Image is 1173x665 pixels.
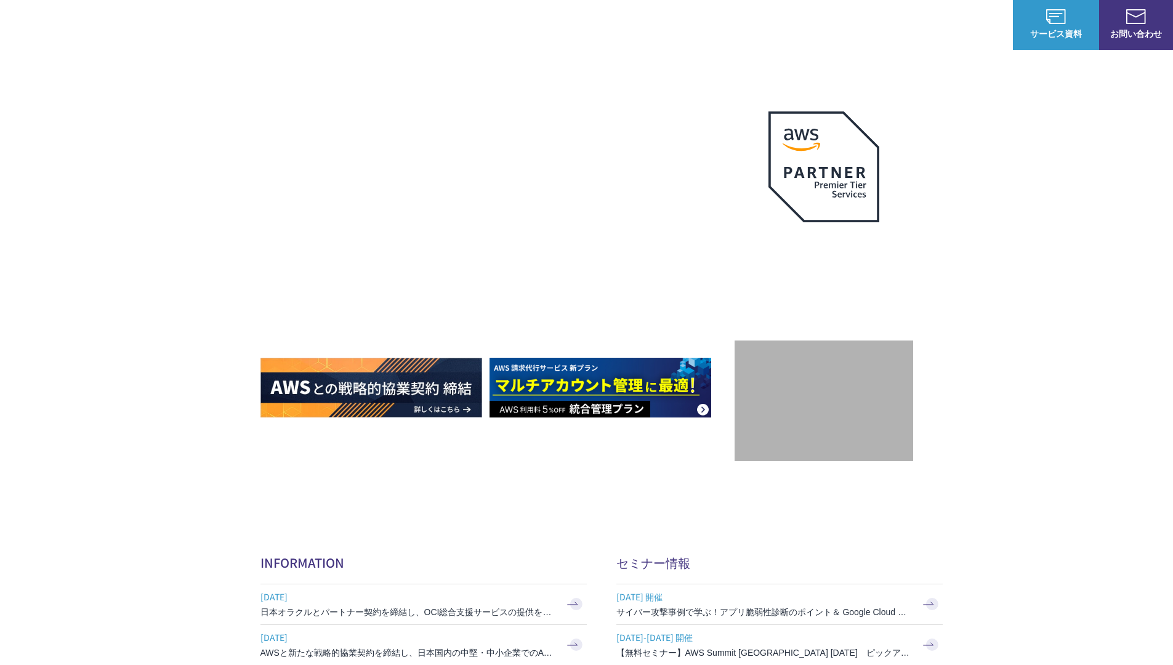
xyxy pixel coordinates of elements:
[260,625,587,665] a: [DATE] AWSと新たな戦略的協業契約を締結し、日本国内の中堅・中小企業でのAWS活用を加速
[966,18,1001,31] a: ログイン
[616,628,912,647] span: [DATE]-[DATE] 開催
[616,584,943,624] a: [DATE] 開催 サイバー攻撃事例で学ぶ！アプリ脆弱性診断のポイント＆ Google Cloud セキュリティ対策
[260,358,482,417] img: AWSとの戦略的協業契約 締結
[836,18,870,31] a: 導入事例
[616,606,912,618] h3: サイバー攻撃事例で学ぶ！アプリ脆弱性診断のポイント＆ Google Cloud セキュリティ対策
[759,359,889,449] img: 契約件数
[895,18,941,31] p: ナレッジ
[1099,27,1173,40] span: お問い合わせ
[260,606,556,618] h3: 日本オラクルとパートナー契約を締結し、OCI総合支援サービスの提供を開始
[260,628,556,647] span: [DATE]
[616,647,912,659] h3: 【無料セミナー】AWS Summit [GEOGRAPHIC_DATA] [DATE] ピックアップセッション
[260,584,587,624] a: [DATE] 日本オラクルとパートナー契約を締結し、OCI総合支援サービスの提供を開始
[260,203,735,321] h1: AWS ジャーニーの 成功を実現
[810,237,837,255] em: AWS
[1126,9,1146,24] img: お問い合わせ
[260,647,556,659] h3: AWSと新たな戦略的協業契約を締結し、日本国内の中堅・中小企業でのAWS活用を加速
[260,554,587,571] h2: INFORMATION
[641,18,688,31] p: サービス
[587,18,616,31] p: 強み
[616,625,943,665] a: [DATE]-[DATE] 開催 【無料セミナー】AWS Summit [GEOGRAPHIC_DATA] [DATE] ピックアップセッション
[1046,9,1066,24] img: AWS総合支援サービス C-Chorus サービス資料
[754,237,894,284] p: 最上位プレミアティア サービスパートナー
[1013,27,1099,40] span: サービス資料
[260,587,556,606] span: [DATE]
[616,587,912,606] span: [DATE] 開催
[260,136,735,190] p: AWSの導入からコスト削減、 構成・運用の最適化からデータ活用まで 規模や業種業態を問わない マネージドサービスで
[768,111,879,222] img: AWSプレミアティアサービスパートナー
[490,358,711,417] img: AWS請求代行サービス 統合管理プラン
[616,554,943,571] h2: セミナー情報
[142,12,231,38] span: NHN テコラス AWS総合支援サービス
[712,18,811,31] p: 業種別ソリューション
[18,10,231,39] a: AWS総合支援サービス C-Chorus NHN テコラスAWS総合支援サービス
